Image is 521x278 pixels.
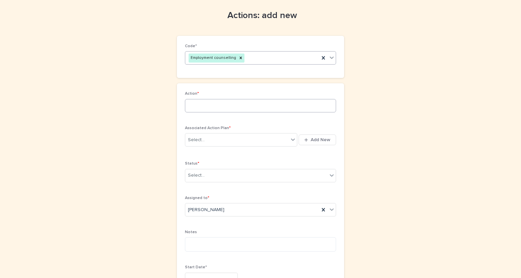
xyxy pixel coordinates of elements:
[311,137,330,142] span: Add New
[185,230,197,234] span: Notes
[185,265,207,269] span: Start Date*
[188,206,224,213] span: [PERSON_NAME]
[185,196,209,200] span: Assigned to
[188,136,205,144] div: Select...
[188,172,205,179] div: Select...
[177,10,344,21] h1: Actions: add new
[299,134,336,145] button: Add New
[185,44,197,48] span: Code*
[185,92,199,96] span: Action
[185,126,231,130] span: Associated Action Plan
[189,54,237,63] div: Employment counselling
[185,162,199,166] span: Status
